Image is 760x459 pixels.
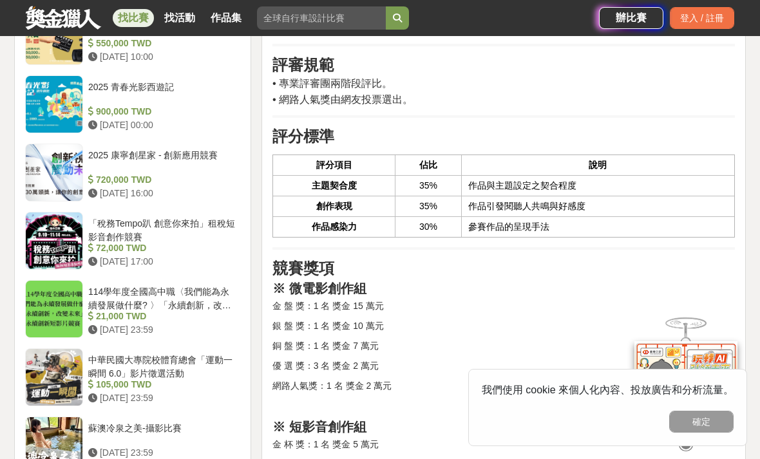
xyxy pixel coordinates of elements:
div: 21,000 TWD [88,310,235,323]
img: d2146d9a-e6f6-4337-9592-8cefde37ba6b.png [634,341,737,427]
a: 找比賽 [113,9,154,27]
th: 說明 [461,155,734,175]
span: 我們使用 cookie 來個人化內容、投放廣告和分析流量。 [482,384,734,395]
div: 105,000 TWD [88,378,235,391]
th: 作品感染力 [272,216,395,237]
div: 550,000 TWD [88,37,235,50]
div: 蘇澳冷泉之美-攝影比賽 [88,422,235,446]
td: 作品與主題設定之契合程度 [461,175,734,196]
strong: ※ 微電影創作組 [272,281,366,295]
div: 114學年度全國高中職〈我們能為永續發展做什麼? 〉「永續創新，改變未來」永續創新短影片競賽 [88,285,235,310]
strong: 評審規範 [272,56,334,73]
div: 登入 / 註冊 [670,7,734,29]
th: 主題契合度 [272,175,395,196]
div: 2025 康寧創星家 - 創新應用競賽 [88,149,235,173]
div: [DATE] 23:59 [88,391,235,405]
th: 創作表現 [272,196,395,216]
p: 網路人氣獎：1 名 獎金 2 萬元 [272,379,735,393]
div: [DATE] 17:00 [88,255,235,268]
a: 找活動 [159,9,200,27]
a: 辦比賽 [599,7,663,29]
a: 中華民國大專院校體育總會「運動一瞬間 6.0」影片徵選活動 105,000 TWD [DATE] 23:59 [25,348,240,406]
div: [DATE] 00:00 [88,118,235,132]
h4: • 專業評審團兩階段評比。 [272,77,735,90]
p: 金 盤 獎：1 名 獎金 15 萬元 [272,299,735,313]
p: 優 選 獎：3 名 獎金 2 萬元 [272,359,735,373]
td: 35% [395,196,461,216]
p: 銅 盤 獎：1 名 獎金 7 萬元 [272,339,735,353]
th: 評分項目 [272,155,395,175]
a: 「稅務Tempo趴 創意你來拍」租稅短影音創作競賽 72,000 TWD [DATE] 17:00 [25,212,240,270]
strong: ※ 短影音創作組 [272,420,366,434]
th: 佔比 [395,155,461,175]
p: 銀 盤 獎：1 名 獎金 10 萬元 [272,319,735,333]
a: 2025 青春光影西遊記 900,000 TWD [DATE] 00:00 [25,75,240,133]
div: 72,000 TWD [88,241,235,255]
strong: 競賽獎項 [272,259,334,277]
p: 金 杯 獎：1 名 獎金 5 萬元 [272,438,735,451]
div: [DATE] 16:00 [88,187,235,200]
input: 全球自行車設計比賽 [257,6,386,30]
h4: • 網路人氣獎由網友投票選出。 [272,93,735,106]
div: 「稅務Tempo趴 創意你來拍」租稅短影音創作競賽 [88,217,235,241]
a: 作品集 [205,9,247,27]
a: 114學年度全國高中職〈我們能為永續發展做什麼? 〉「永續創新，改變未來」永續創新短影片競賽 21,000 TWD [DATE] 23:59 [25,280,240,338]
td: 35% [395,175,461,196]
td: 30% [395,216,461,237]
td: 作品引發閱聽人共鳴與好感度 [461,196,734,216]
div: 900,000 TWD [88,105,235,118]
div: 720,000 TWD [88,173,235,187]
a: 2025 康寧創星家 - 創新應用競賽 720,000 TWD [DATE] 16:00 [25,144,240,201]
div: 中華民國大專院校體育總會「運動一瞬間 6.0」影片徵選活動 [88,353,235,378]
div: [DATE] 23:59 [88,323,235,337]
strong: 評分標準 [272,127,334,145]
div: [DATE] 10:00 [88,50,235,64]
td: 參賽作品的呈現手法 [461,216,734,237]
button: 確定 [669,411,734,433]
div: 2025 青春光影西遊記 [88,80,235,105]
